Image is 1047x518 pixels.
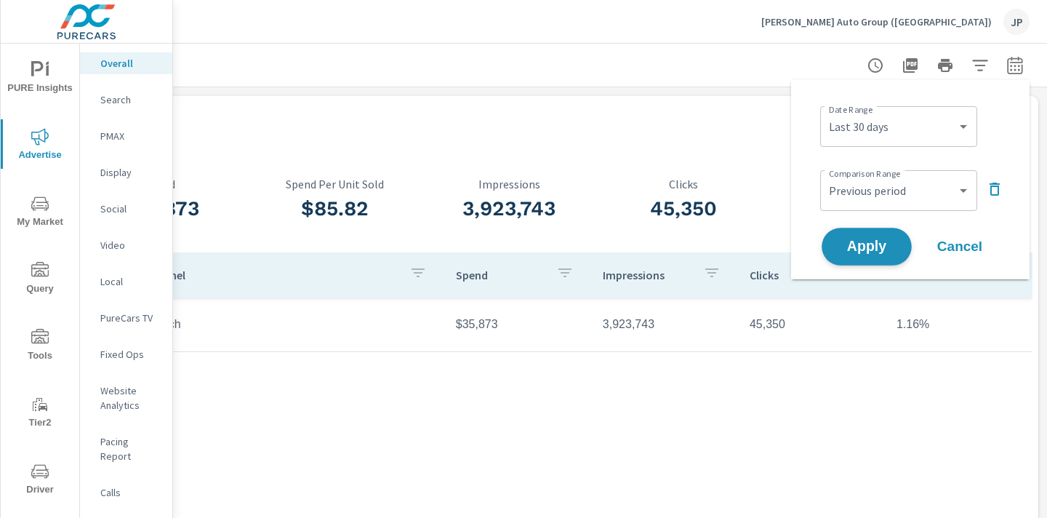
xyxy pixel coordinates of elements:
[1000,51,1030,80] button: Select Date Range
[100,274,161,289] p: Local
[100,92,161,107] p: Search
[885,306,1032,343] td: 1.16%
[771,196,945,221] h3: 1.16%
[931,240,989,253] span: Cancel
[591,306,738,343] td: 3,923,743
[1003,9,1030,35] div: JP
[5,195,75,231] span: My Market
[422,178,596,191] p: Impressions
[132,306,444,343] td: Search
[738,306,885,343] td: 45,350
[80,234,172,256] div: Video
[822,228,912,266] button: Apply
[247,196,422,221] h3: $85.82
[100,129,161,143] p: PMAX
[100,311,161,325] p: PureCars TV
[837,240,896,254] span: Apply
[100,485,161,500] p: Calls
[80,380,172,416] div: Website Analytics
[100,238,161,252] p: Video
[5,463,75,498] span: Driver
[80,431,172,467] div: Pacing Report
[761,15,992,28] p: [PERSON_NAME] Auto Group ([GEOGRAPHIC_DATA])
[603,268,691,282] p: Impressions
[100,56,161,71] p: Overall
[5,128,75,164] span: Advertise
[5,396,75,431] span: Tier2
[456,268,545,282] p: Spend
[80,343,172,365] div: Fixed Ops
[422,196,596,221] h3: 3,923,743
[80,52,172,74] div: Overall
[100,202,161,216] p: Social
[80,482,172,503] div: Calls
[80,198,172,220] div: Social
[596,178,771,191] p: Clicks
[444,306,591,343] td: $35,873
[80,271,172,292] div: Local
[80,89,172,111] div: Search
[100,434,161,463] p: Pacing Report
[80,125,172,147] div: PMAX
[247,178,422,191] p: Spend Per Unit Sold
[144,268,398,282] p: Channel
[5,61,75,97] span: PURE Insights
[5,262,75,298] span: Query
[750,268,838,282] p: Clicks
[80,307,172,329] div: PureCars TV
[80,162,172,183] div: Display
[5,329,75,364] span: Tools
[596,196,771,221] h3: 45,350
[100,165,161,180] p: Display
[771,178,945,191] p: CTR
[100,383,161,413] p: Website Analytics
[916,228,1003,265] button: Cancel
[896,51,925,80] button: "Export Report to PDF"
[100,347,161,362] p: Fixed Ops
